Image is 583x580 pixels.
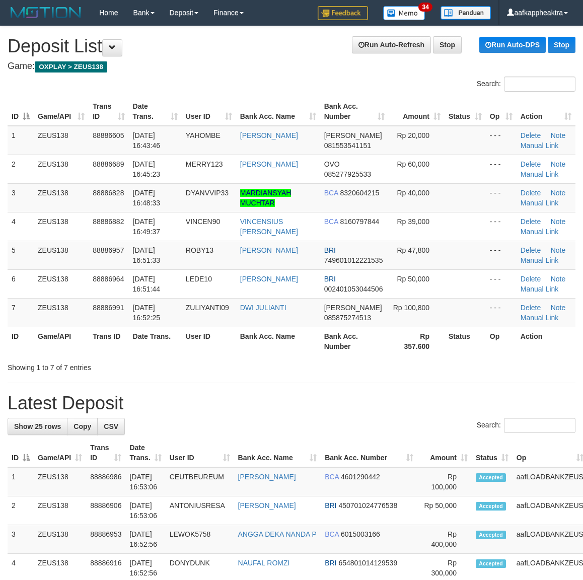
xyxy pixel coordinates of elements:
[93,275,124,283] span: 88886964
[486,97,517,126] th: Op: activate to sort column ascending
[133,304,161,322] span: [DATE] 16:52:25
[125,467,165,496] td: [DATE] 16:53:06
[338,501,397,510] span: Copy 450701024776538 to clipboard
[341,473,380,481] span: Copy 4601290442 to clipboard
[8,298,34,327] td: 7
[186,189,229,197] span: DYANVVIP33
[479,37,546,53] a: Run Auto-DPS
[8,327,34,355] th: ID
[166,525,234,554] td: LEWOK5758
[320,327,389,355] th: Bank Acc. Number
[34,327,89,355] th: Game/API
[8,241,34,269] td: 5
[338,559,397,567] span: Copy 654801014129539 to clipboard
[397,217,429,226] span: Rp 39,000
[236,327,320,355] th: Bank Acc. Name
[521,131,541,139] a: Delete
[325,473,339,481] span: BCA
[320,97,389,126] th: Bank Acc. Number: activate to sort column ascending
[340,217,380,226] span: Copy 8160797844 to clipboard
[341,530,380,538] span: Copy 6015003166 to clipboard
[86,525,125,554] td: 88886953
[340,189,380,197] span: Copy 8320604215 to clipboard
[8,439,34,467] th: ID: activate to sort column descending
[133,160,161,178] span: [DATE] 16:45:23
[34,269,89,298] td: ZEUS138
[433,36,462,53] a: Stop
[89,327,128,355] th: Trans ID
[517,97,575,126] th: Action: activate to sort column ascending
[325,501,336,510] span: BRI
[234,439,321,467] th: Bank Acc. Name: activate to sort column ascending
[74,422,91,430] span: Copy
[236,97,320,126] th: Bank Acc. Name: activate to sort column ascending
[397,160,429,168] span: Rp 60,000
[397,131,429,139] span: Rp 20,000
[476,559,506,568] span: Accepted
[551,131,566,139] a: Note
[182,97,236,126] th: User ID: activate to sort column ascending
[417,467,472,496] td: Rp 100,000
[324,314,371,322] span: Copy 085875274513 to clipboard
[8,36,575,56] h1: Deposit List
[389,97,445,126] th: Amount: activate to sort column ascending
[324,189,338,197] span: BCA
[417,496,472,525] td: Rp 50,000
[548,37,575,53] a: Stop
[8,155,34,183] td: 2
[166,467,234,496] td: CEUTBEUREUM
[521,228,559,236] a: Manual Link
[89,97,128,126] th: Trans ID: activate to sort column ascending
[521,314,559,322] a: Manual Link
[521,256,559,264] a: Manual Link
[34,496,86,525] td: ZEUS138
[383,6,425,20] img: Button%20Memo.svg
[324,217,338,226] span: BCA
[14,422,61,430] span: Show 25 rows
[476,531,506,539] span: Accepted
[93,304,124,312] span: 88886991
[445,327,486,355] th: Status
[389,327,445,355] th: Rp 357.600
[486,212,517,241] td: - - -
[125,525,165,554] td: [DATE] 16:52:56
[324,131,382,139] span: [PERSON_NAME]
[34,241,89,269] td: ZEUS138
[551,304,566,312] a: Note
[238,559,290,567] a: NAUFAL ROMZI
[186,217,220,226] span: VINCEN90
[504,418,575,433] input: Search:
[325,530,339,538] span: BCA
[521,275,541,283] a: Delete
[129,97,182,126] th: Date Trans.: activate to sort column ascending
[551,275,566,283] a: Note
[8,418,67,435] a: Show 25 rows
[166,496,234,525] td: ANTONIUSRESA
[8,97,34,126] th: ID: activate to sort column descending
[521,189,541,197] a: Delete
[8,358,236,373] div: Showing 1 to 7 of 7 entries
[238,530,317,538] a: ANGGA DEKA NANDA P
[166,439,234,467] th: User ID: activate to sort column ascending
[324,160,340,168] span: OVO
[521,199,559,207] a: Manual Link
[34,97,89,126] th: Game/API: activate to sort column ascending
[186,275,212,283] span: LEDE10
[8,183,34,212] td: 3
[34,525,86,554] td: ZEUS138
[93,131,124,139] span: 88886605
[34,467,86,496] td: ZEUS138
[93,160,124,168] span: 88886689
[551,246,566,254] a: Note
[34,183,89,212] td: ZEUS138
[35,61,107,72] span: OXPLAY > ZEUS138
[8,5,84,20] img: MOTION_logo.png
[34,155,89,183] td: ZEUS138
[8,126,34,155] td: 1
[324,275,336,283] span: BRI
[445,97,486,126] th: Status: activate to sort column ascending
[240,246,298,254] a: [PERSON_NAME]
[240,275,298,283] a: [PERSON_NAME]
[477,418,575,433] label: Search:
[477,77,575,92] label: Search:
